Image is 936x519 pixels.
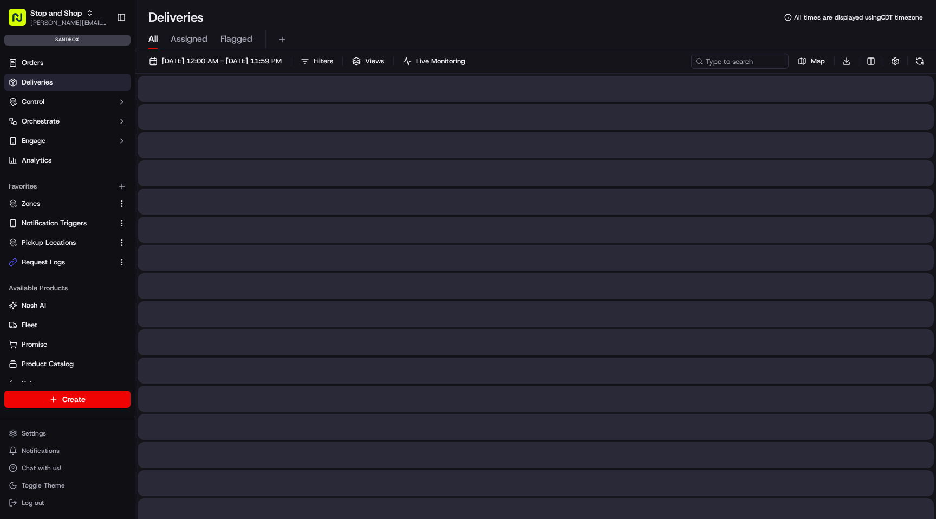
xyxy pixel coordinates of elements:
[9,320,126,330] a: Fleet
[22,320,37,330] span: Fleet
[4,426,131,441] button: Settings
[144,54,287,69] button: [DATE] 12:00 AM - [DATE] 11:59 PM
[4,254,131,271] button: Request Logs
[296,54,338,69] button: Filters
[9,379,126,388] a: Returns
[4,215,131,232] button: Notification Triggers
[4,132,131,150] button: Engage
[4,316,131,334] button: Fleet
[22,77,53,87] span: Deliveries
[416,56,465,66] span: Live Monitoring
[171,33,207,46] span: Assigned
[4,54,131,72] a: Orders
[4,35,131,46] div: sandbox
[148,33,158,46] span: All
[4,93,131,111] button: Control
[4,391,131,408] button: Create
[4,280,131,297] div: Available Products
[22,218,87,228] span: Notification Triggers
[148,9,204,26] h1: Deliveries
[22,257,65,267] span: Request Logs
[9,257,113,267] a: Request Logs
[220,33,252,46] span: Flagged
[22,481,65,490] span: Toggle Theme
[9,301,126,310] a: Nash AI
[22,116,60,126] span: Orchestrate
[22,136,45,146] span: Engage
[22,301,46,310] span: Nash AI
[22,155,51,165] span: Analytics
[793,54,830,69] button: Map
[4,443,131,458] button: Notifications
[22,238,76,248] span: Pickup Locations
[794,13,923,22] span: All times are displayed using CDT timezone
[4,234,131,251] button: Pickup Locations
[22,359,74,369] span: Product Catalog
[162,56,282,66] span: [DATE] 12:00 AM - [DATE] 11:59 PM
[22,340,47,349] span: Promise
[4,4,112,30] button: Stop and Shop[PERSON_NAME][EMAIL_ADDRESS][DOMAIN_NAME]
[22,199,40,209] span: Zones
[22,446,60,455] span: Notifications
[314,56,333,66] span: Filters
[4,460,131,476] button: Chat with us!
[9,340,126,349] a: Promise
[30,18,108,27] button: [PERSON_NAME][EMAIL_ADDRESS][DOMAIN_NAME]
[691,54,789,69] input: Type to search
[22,379,46,388] span: Returns
[9,359,126,369] a: Product Catalog
[9,199,113,209] a: Zones
[22,498,44,507] span: Log out
[22,97,44,107] span: Control
[4,113,131,130] button: Orchestrate
[811,56,825,66] span: Map
[4,336,131,353] button: Promise
[4,355,131,373] button: Product Catalog
[30,8,82,18] button: Stop and Shop
[912,54,927,69] button: Refresh
[62,394,86,405] span: Create
[9,238,113,248] a: Pickup Locations
[4,178,131,195] div: Favorites
[4,495,131,510] button: Log out
[365,56,384,66] span: Views
[4,152,131,169] a: Analytics
[4,195,131,212] button: Zones
[4,478,131,493] button: Toggle Theme
[22,58,43,68] span: Orders
[347,54,389,69] button: Views
[22,429,46,438] span: Settings
[4,375,131,392] button: Returns
[22,464,61,472] span: Chat with us!
[4,297,131,314] button: Nash AI
[398,54,470,69] button: Live Monitoring
[9,218,113,228] a: Notification Triggers
[4,74,131,91] a: Deliveries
